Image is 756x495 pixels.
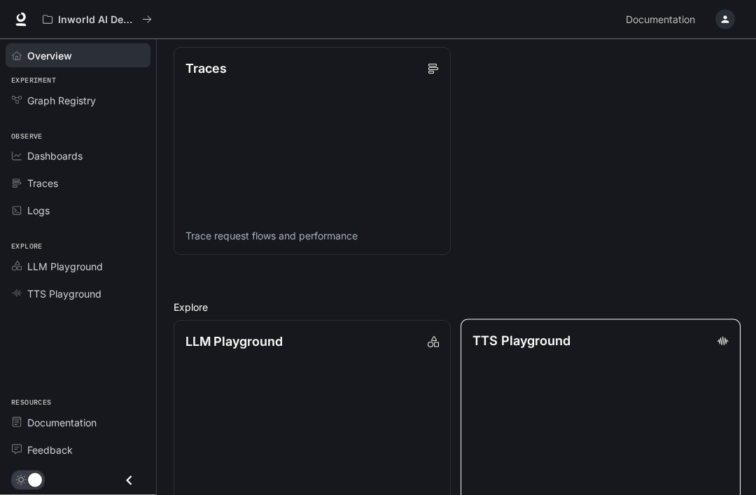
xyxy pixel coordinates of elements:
span: Graph Registry [27,93,96,108]
a: Documentation [620,6,706,34]
a: TracesTrace request flows and performance [174,48,451,256]
a: TTS Playground [6,281,150,306]
a: Dashboards [6,144,150,168]
span: Feedback [27,442,73,457]
a: Graph Registry [6,88,150,113]
button: Close drawer [113,466,145,495]
a: Traces [6,171,150,195]
p: Traces [185,60,227,78]
span: Documentation [626,11,695,29]
span: Dashboards [27,148,83,163]
a: Overview [6,43,150,68]
a: Logs [6,198,150,223]
span: Traces [27,176,58,190]
p: LLM Playground [185,333,283,351]
p: Trace request flows and performance [185,230,439,244]
span: LLM Playground [27,259,103,274]
a: Documentation [6,410,150,435]
p: Inworld AI Demos [58,14,136,26]
a: Feedback [6,438,150,462]
a: LLM Playground [6,254,150,279]
span: Logs [27,203,50,218]
p: TTS Playground [472,332,570,351]
span: TTS Playground [27,286,101,301]
span: Documentation [27,415,97,430]
h2: Explore [174,300,739,315]
span: Overview [27,48,72,63]
button: All workspaces [36,6,158,34]
span: Dark mode toggle [28,472,42,487]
